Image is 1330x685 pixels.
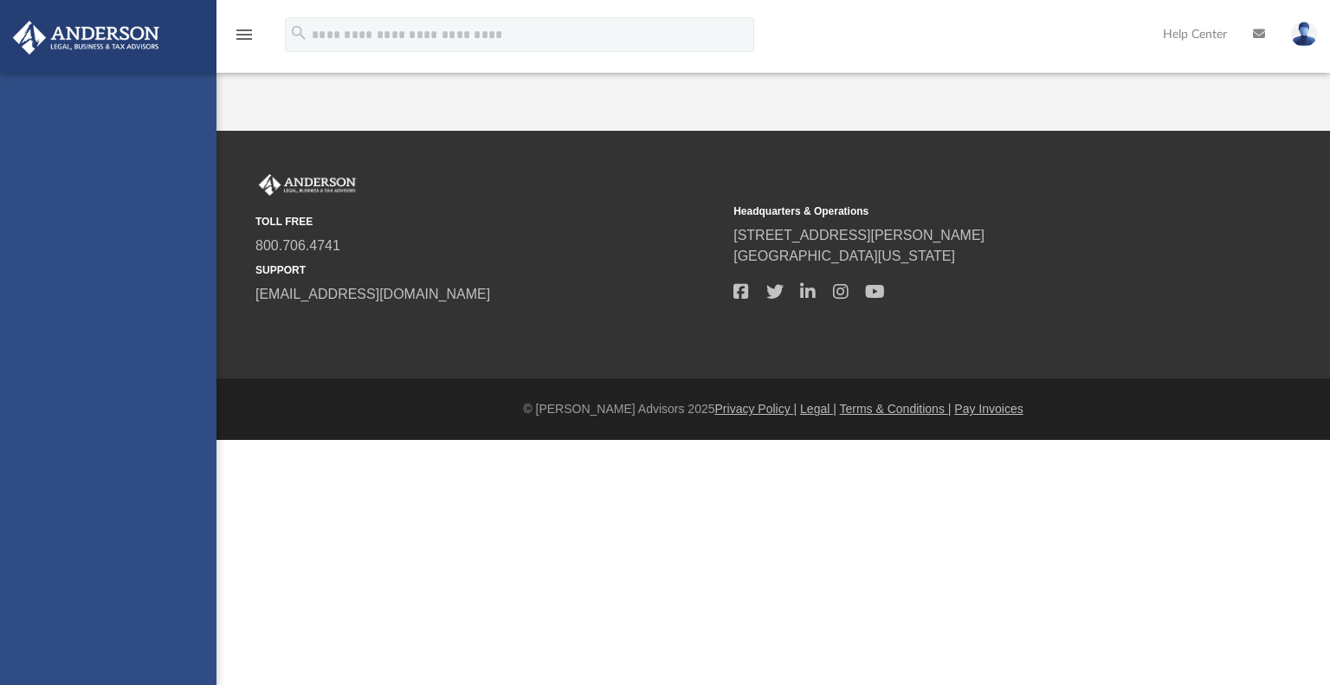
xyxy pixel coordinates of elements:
a: [EMAIL_ADDRESS][DOMAIN_NAME] [255,287,490,301]
div: © [PERSON_NAME] Advisors 2025 [216,400,1330,418]
img: User Pic [1291,22,1317,47]
small: SUPPORT [255,262,721,278]
img: Anderson Advisors Platinum Portal [8,21,165,55]
a: Terms & Conditions | [840,402,952,416]
a: Privacy Policy | [715,402,797,416]
a: menu [234,33,255,45]
a: [GEOGRAPHIC_DATA][US_STATE] [733,249,955,263]
img: Anderson Advisors Platinum Portal [255,174,359,197]
small: TOLL FREE [255,214,721,229]
i: menu [234,24,255,45]
a: 800.706.4741 [255,238,340,253]
i: search [289,23,308,42]
a: Legal | [800,402,836,416]
small: Headquarters & Operations [733,204,1199,219]
a: [STREET_ADDRESS][PERSON_NAME] [733,228,985,242]
a: Pay Invoices [954,402,1023,416]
